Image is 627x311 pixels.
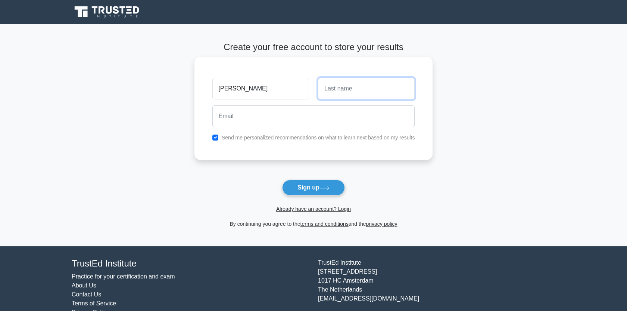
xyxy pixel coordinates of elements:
[222,135,415,141] label: Send me personalized recommendations on what to learn next based on my results
[194,42,433,53] h4: Create your free account to store your results
[282,180,345,195] button: Sign up
[276,206,351,212] a: Already have an account? Login
[72,282,96,289] a: About Us
[72,273,175,280] a: Practice for your certification and exam
[72,258,309,269] h4: TrustEd Institute
[72,300,116,307] a: Terms of Service
[300,221,349,227] a: terms and conditions
[72,291,101,298] a: Contact Us
[318,78,415,99] input: Last name
[212,105,415,127] input: Email
[366,221,397,227] a: privacy policy
[190,219,437,228] div: By continuing you agree to the and the
[212,78,309,99] input: First name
